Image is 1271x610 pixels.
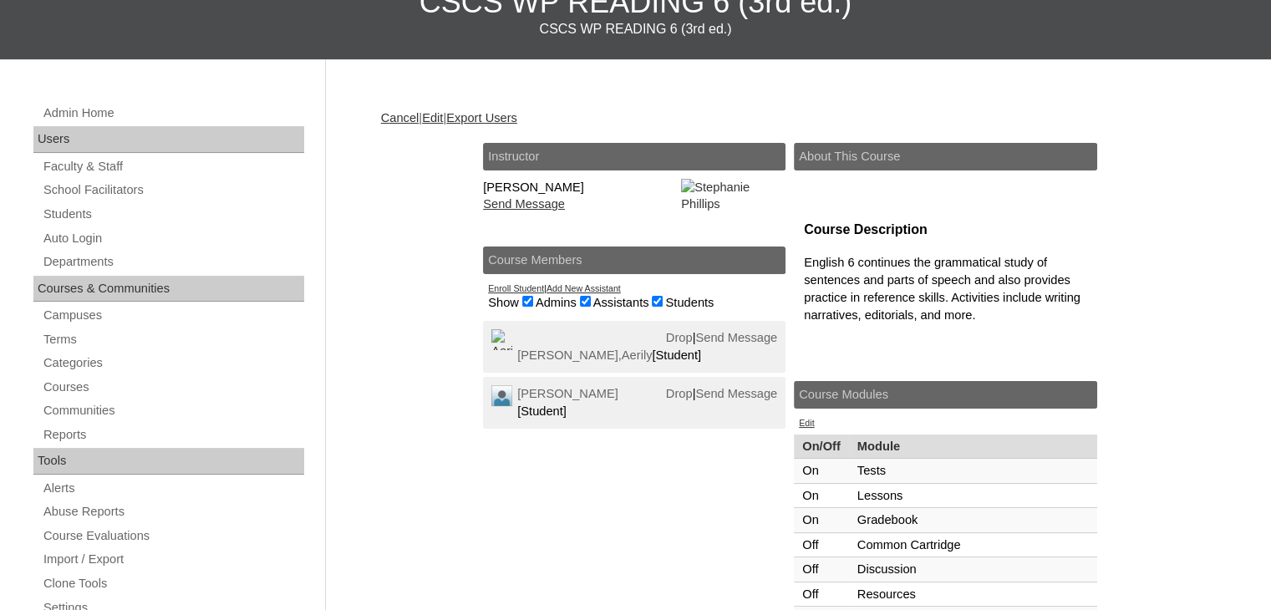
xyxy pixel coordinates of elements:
[794,533,849,558] td: Off
[666,329,777,347] span: |
[804,222,928,236] span: Course Description
[491,385,512,406] img: Annaliese Martin
[42,103,304,124] a: Admin Home
[794,484,849,509] td: On
[517,348,652,362] a: [PERSON_NAME],Aerily
[42,329,304,350] a: Terms
[547,283,621,293] a: Add New Assistant
[849,435,1097,460] td: Module
[483,282,785,317] div: |
[33,276,304,302] div: Courses & Communities
[8,20,1263,38] div: CSCS WP READING 6 (3rd ed.)
[849,508,1097,533] td: Gradebook
[42,501,304,522] a: Abuse Reports
[488,294,780,312] div: Show Admins Assistants Students
[849,582,1097,607] td: Resources
[517,387,618,418] span: [Student]
[483,143,785,230] div: [PERSON_NAME]
[42,180,304,201] a: School Facilitators
[491,329,512,350] img: Aerily Esau
[483,143,785,170] h2: Instructor
[42,549,304,570] a: Import / Export
[42,353,304,374] a: Categories
[33,448,304,475] div: Tools
[33,126,304,153] div: Users
[42,204,304,225] a: Students
[483,197,565,211] a: Send Message
[666,385,777,403] span: |
[794,508,849,533] td: On
[42,305,304,326] a: Campuses
[488,283,544,293] a: Enroll Student
[666,387,693,400] a: Drop
[42,156,304,177] a: Faculty & Staff
[446,111,517,125] a: Export Users
[794,435,849,460] td: On/Off
[517,387,618,400] a: [PERSON_NAME]
[42,573,304,594] a: Clone Tools
[695,331,777,344] a: Send Message
[794,557,849,582] td: Off
[681,179,785,213] img: Stephanie Phillips
[849,557,1097,582] td: Discussion
[849,533,1097,558] td: Common Cartridge
[794,582,849,607] td: Off
[42,400,304,421] a: Communities
[42,252,304,272] a: Departments
[794,459,849,484] td: On
[517,348,701,362] span: [Student]
[381,109,1208,127] div: | |
[666,331,693,344] a: Drop
[849,484,1097,509] td: Lessons
[422,111,443,125] a: Edit
[381,111,419,125] a: Cancel
[42,424,304,445] a: Reports
[42,228,304,249] a: Auto Login
[42,377,304,398] a: Courses
[799,418,814,428] a: Edit
[794,143,1097,170] h2: About This Course
[849,459,1097,484] td: Tests
[804,256,1080,321] span: English 6 continues the grammatical study of sentences and parts of speech and also provides prac...
[483,247,785,274] h2: Course Members
[794,381,1097,409] h2: Course Modules
[42,478,304,499] a: Alerts
[695,387,777,400] a: Send Message
[42,526,304,546] a: Course Evaluations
